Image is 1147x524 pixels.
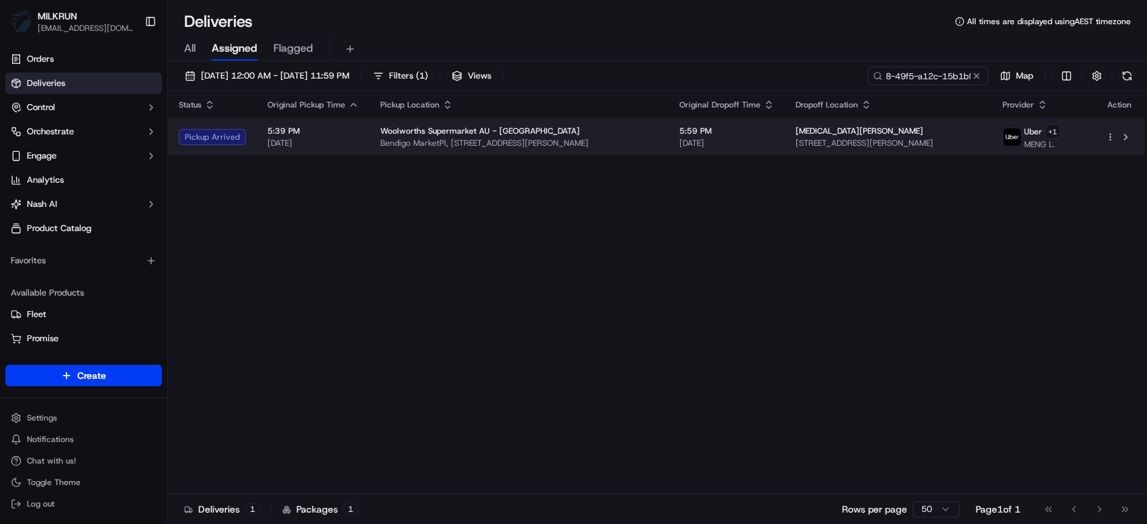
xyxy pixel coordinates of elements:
span: Orchestrate [27,126,74,138]
button: [EMAIL_ADDRESS][DOMAIN_NAME] [38,23,134,34]
a: Product Catalog [5,218,162,239]
span: [DATE] [267,138,359,148]
span: Fleet [27,308,46,320]
span: Map [1016,70,1033,82]
button: MILKRUNMILKRUN[EMAIL_ADDRESS][DOMAIN_NAME] [5,5,139,38]
span: All times are displayed using AEST timezone [967,16,1131,27]
span: Promise [27,333,58,345]
a: Orders [5,48,162,70]
span: Chat with us! [27,455,76,466]
div: Deliveries [184,503,260,516]
button: Engage [5,145,162,167]
div: 1 [343,503,358,515]
button: Toggle Theme [5,473,162,492]
h1: Deliveries [184,11,253,32]
button: Map [994,67,1039,85]
div: Available Products [5,282,162,304]
span: Toggle Theme [27,477,81,488]
span: 5:39 PM [267,126,359,136]
button: Orchestrate [5,121,162,142]
span: Engage [27,150,56,162]
span: Views [468,70,491,82]
span: Orders [27,53,54,65]
button: Refresh [1117,67,1136,85]
div: Packages [282,503,358,516]
span: [DATE] 12:00 AM - [DATE] 11:59 PM [201,70,349,82]
span: Deliveries [27,77,65,89]
button: Nash AI [5,193,162,215]
button: Views [445,67,497,85]
div: Page 1 of 1 [976,503,1021,516]
button: Fleet [5,304,162,325]
a: Fleet [11,308,157,320]
span: Analytics [27,174,64,186]
span: Uber [1024,126,1042,137]
span: Log out [27,498,54,509]
span: Dropoff Location [796,99,858,110]
span: MENG L. [1024,139,1060,150]
span: Settings [27,412,57,423]
span: [DATE] [679,138,774,148]
span: Assigned [212,40,257,56]
span: Control [27,101,55,114]
span: Create [77,369,106,382]
span: [MEDICAL_DATA][PERSON_NAME] [796,126,923,136]
a: Deliveries [5,73,162,94]
img: uber-new-logo.jpeg [1003,128,1021,146]
img: MILKRUN [11,11,32,32]
span: [STREET_ADDRESS][PERSON_NAME] [796,138,981,148]
a: Promise [11,333,157,345]
button: Filters(1) [367,67,434,85]
div: Action [1105,99,1134,110]
button: Settings [5,408,162,427]
p: Rows per page [842,503,907,516]
button: Promise [5,328,162,349]
button: Create [5,365,162,386]
button: Control [5,97,162,118]
div: 1 [245,503,260,515]
span: Status [179,99,202,110]
button: Chat with us! [5,451,162,470]
button: Notifications [5,430,162,449]
span: Nash AI [27,198,57,210]
span: ( 1 ) [416,70,428,82]
span: Product Catalog [27,222,91,234]
button: [DATE] 12:00 AM - [DATE] 11:59 PM [179,67,355,85]
button: +1 [1045,124,1060,139]
span: Original Pickup Time [267,99,345,110]
div: Favorites [5,250,162,271]
a: Analytics [5,169,162,191]
span: All [184,40,196,56]
span: Provider [1003,99,1034,110]
input: Type to search [867,67,988,85]
button: Log out [5,494,162,513]
span: Filters [389,70,428,82]
span: Pickup Location [380,99,439,110]
span: 5:59 PM [679,126,774,136]
span: Flagged [273,40,313,56]
span: Woolworths Supermarket AU - [GEOGRAPHIC_DATA] [380,126,580,136]
button: MILKRUN [38,9,77,23]
span: Bendigo MarketPl, [STREET_ADDRESS][PERSON_NAME] [380,138,658,148]
span: Notifications [27,434,74,445]
span: Original Dropoff Time [679,99,761,110]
